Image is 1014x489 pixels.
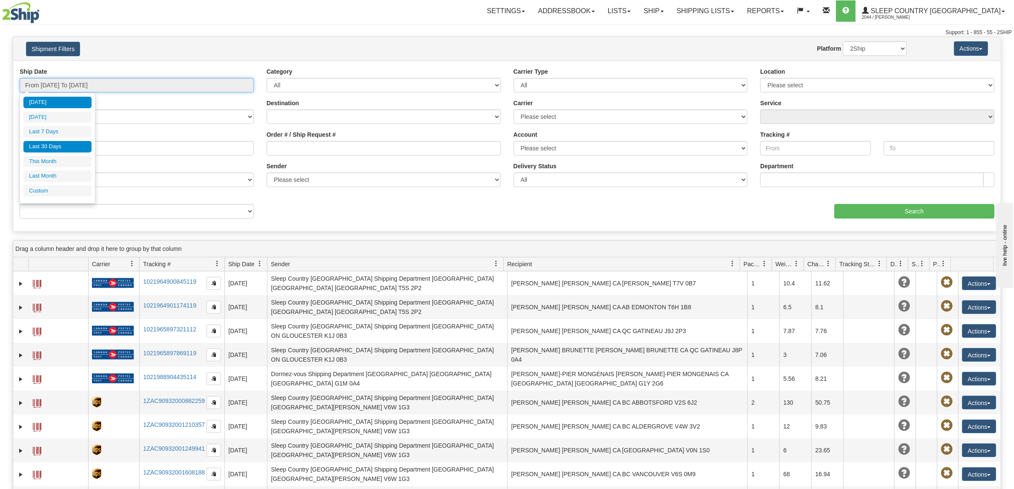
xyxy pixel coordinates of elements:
td: 1 [747,462,779,486]
span: Unknown [898,420,910,431]
td: Sleep Country [GEOGRAPHIC_DATA] Shipping Department [GEOGRAPHIC_DATA] [GEOGRAPHIC_DATA] [GEOGRAPH... [267,295,507,319]
a: Expand [17,351,25,360]
td: [DATE] [224,438,267,462]
label: Order # / Ship Request # [267,130,336,139]
span: Packages [744,260,761,268]
td: 12 [779,414,811,438]
label: Account [514,130,537,139]
li: Last 30 Days [23,141,92,152]
a: Ship [637,0,670,22]
span: Pickup Not Assigned [941,324,953,336]
label: Destination [267,99,299,107]
a: Charge filter column settings [821,256,836,271]
button: Copy to clipboard [207,325,221,337]
a: Expand [17,399,25,407]
td: [PERSON_NAME] [PERSON_NAME] CA QC GATINEAU J9J 2P3 [507,319,747,343]
div: grid grouping header [13,241,1001,257]
td: 6.5 [779,295,811,319]
a: Sleep Country [GEOGRAPHIC_DATA] 2044 / [PERSON_NAME] [856,0,1011,22]
a: Shipment Issues filter column settings [915,256,929,271]
button: Copy to clipboard [207,396,221,409]
a: Expand [17,303,25,312]
a: Label [33,419,41,433]
a: Shipping lists [670,0,741,22]
span: Pickup Not Assigned [941,396,953,408]
a: Label [33,443,41,457]
button: Copy to clipboard [207,301,221,314]
td: 1 [747,367,779,391]
img: 8 - UPS [92,469,101,479]
button: Actions [962,443,996,457]
span: Pickup Not Assigned [941,443,953,455]
li: Last 7 Days [23,126,92,138]
button: Actions [962,348,996,362]
a: Delivery Status filter column settings [893,256,908,271]
a: Expand [17,279,25,288]
label: Ship Date [20,67,47,76]
a: Label [33,467,41,480]
span: Pickup Not Assigned [941,372,953,384]
a: Packages filter column settings [757,256,772,271]
a: Pickup Status filter column settings [936,256,951,271]
span: Pickup Not Assigned [941,276,953,288]
li: This Month [23,156,92,167]
label: Delivery Status [514,162,557,170]
span: Sender [271,260,290,268]
td: Sleep Country [GEOGRAPHIC_DATA] Shipping Department [GEOGRAPHIC_DATA] [GEOGRAPHIC_DATA][PERSON_NA... [267,438,507,462]
label: Department [760,162,793,170]
span: Pickup Status [933,260,940,268]
td: [PERSON_NAME] [PERSON_NAME] CA [GEOGRAPHIC_DATA] V0N 1S0 [507,438,747,462]
td: [DATE] [224,391,267,414]
a: 1ZAC90932001608188 [143,469,205,476]
span: Charge [807,260,825,268]
span: Pickup Not Assigned [941,420,953,431]
button: Shipment Filters [26,42,80,56]
td: [PERSON_NAME] [PERSON_NAME] CA [PERSON_NAME] T7V 0B7 [507,271,747,295]
input: To [884,141,994,155]
span: Ship Date [228,260,254,268]
td: 1 [747,295,779,319]
td: 1 [747,271,779,295]
td: 8.1 [811,295,843,319]
td: 16.94 [811,462,843,486]
a: Label [33,348,41,361]
a: Tracking # filter column settings [210,256,224,271]
td: 50.75 [811,391,843,414]
label: Location [760,67,785,76]
td: [DATE] [224,271,267,295]
td: 1 [747,438,779,462]
td: Sleep Country [GEOGRAPHIC_DATA] Shipping Department [GEOGRAPHIC_DATA] [GEOGRAPHIC_DATA][PERSON_NA... [267,391,507,414]
a: Carrier filter column settings [125,256,139,271]
div: live help - online [6,7,79,14]
button: Actions [962,300,996,314]
li: [DATE] [23,97,92,108]
button: Copy to clipboard [207,444,221,457]
td: 7.87 [779,319,811,343]
span: Unknown [898,443,910,455]
a: 1021965897321112 [143,326,196,333]
span: Unknown [898,467,910,479]
a: Label [33,324,41,337]
td: [PERSON_NAME] BRUNETTE [PERSON_NAME] BRUNETTE CA QC GATINEAU J8P 0A4 [507,343,747,367]
td: [PERSON_NAME] [PERSON_NAME] CA BC ALDERGROVE V4W 3V2 [507,414,747,438]
label: Carrier Type [514,67,548,76]
a: 1ZAC90932001249941 [143,445,205,452]
span: Pickup Not Assigned [941,348,953,360]
button: Actions [962,396,996,409]
img: 8 - UPS [92,397,101,408]
a: 1ZAC90932001210357 [143,421,205,428]
span: Unknown [898,324,910,336]
td: [PERSON_NAME]-PIER MONGENAIS [PERSON_NAME]-PIER MONGENAIS CA [GEOGRAPHIC_DATA] [GEOGRAPHIC_DATA] ... [507,367,747,391]
button: Copy to clipboard [207,372,221,385]
a: Expand [17,470,25,479]
td: [PERSON_NAME] [PERSON_NAME] CA BC ABBOTSFORD V2S 6J2 [507,391,747,414]
td: Dormez-vous Shipping Department [GEOGRAPHIC_DATA] [GEOGRAPHIC_DATA] [GEOGRAPHIC_DATA] G1M 0A4 [267,367,507,391]
a: Recipient filter column settings [725,256,740,271]
a: Sender filter column settings [489,256,503,271]
label: Sender [267,162,287,170]
td: 130 [779,391,811,414]
td: 7.06 [811,343,843,367]
span: Unknown [898,372,910,384]
img: 20 - Canada Post [92,349,134,360]
img: 20 - Canada Post [92,325,134,336]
